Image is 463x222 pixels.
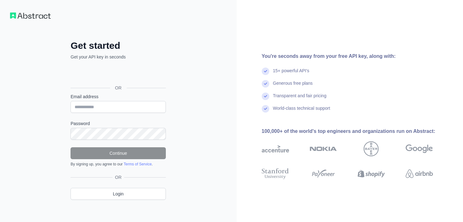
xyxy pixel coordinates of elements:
div: By signing up, you agree to our . [71,162,166,167]
div: 100,000+ of the world's top engineers and organizations run on Abstract: [262,128,453,135]
span: OR [113,174,124,180]
img: Workflow [10,13,51,19]
img: stanford university [262,167,289,181]
iframe: Bouton "Se connecter avec Google" [67,67,168,81]
h2: Get started [71,40,166,51]
img: airbnb [406,167,433,181]
div: 15+ powerful API's [273,68,309,80]
div: Transparent and fair pricing [273,93,327,105]
div: World-class technical support [273,105,330,118]
img: check mark [262,93,269,100]
label: Password [71,120,166,127]
img: payoneer [310,167,337,181]
label: Email address [71,93,166,100]
span: OR [110,85,127,91]
img: google [406,141,433,156]
img: bayer [364,141,379,156]
img: shopify [358,167,385,181]
img: check mark [262,80,269,88]
p: Get your API key in seconds [71,54,166,60]
div: You're seconds away from your free API key, along with: [262,53,453,60]
div: Generous free plans [273,80,313,93]
a: Terms of Service [124,162,151,166]
img: accenture [262,141,289,156]
img: check mark [262,105,269,113]
button: Continue [71,147,166,159]
img: check mark [262,68,269,75]
a: Login [71,188,166,200]
img: nokia [310,141,337,156]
